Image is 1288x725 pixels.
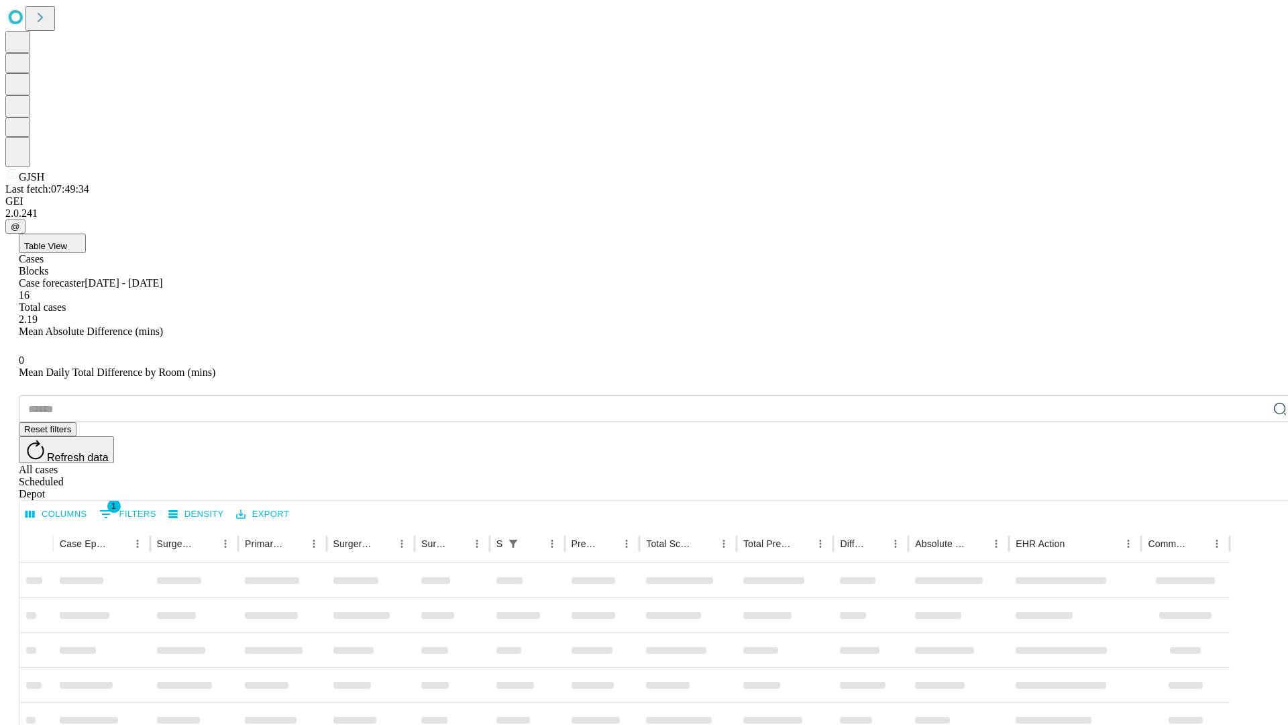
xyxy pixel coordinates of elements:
div: 1 active filter [504,534,523,553]
div: 2.0.241 [5,207,1283,220]
button: Menu [1207,534,1226,553]
span: 2.19 [19,313,38,325]
div: Absolute Difference [915,538,967,549]
button: Menu [216,534,235,553]
button: Menu [128,534,147,553]
button: Sort [867,534,886,553]
button: Sort [197,534,216,553]
div: Comments [1148,538,1187,549]
div: Surgery Date [421,538,447,549]
button: Sort [109,534,128,553]
button: Menu [468,534,486,553]
div: Total Scheduled Duration [646,538,694,549]
button: Sort [1189,534,1207,553]
div: Case Epic Id [60,538,108,549]
button: Reset filters [19,422,76,436]
button: Menu [811,534,830,553]
button: Select columns [22,504,91,525]
span: 1 [107,499,121,513]
button: Show filters [504,534,523,553]
button: Show filters [96,503,160,525]
div: Surgeon Name [157,538,196,549]
button: Menu [392,534,411,553]
button: Sort [968,534,987,553]
span: GJSH [19,171,44,183]
div: Difference [840,538,866,549]
button: Table View [19,234,86,253]
span: Reset filters [24,424,71,434]
button: Menu [617,534,636,553]
div: Scheduled In Room Duration [496,538,502,549]
span: Total cases [19,301,66,313]
span: Last fetch: 07:49:34 [5,183,89,195]
span: Mean Daily Total Difference by Room (mins) [19,367,215,378]
div: Predicted In Room Duration [572,538,598,549]
button: Menu [1119,534,1138,553]
span: 0 [19,354,24,366]
span: [DATE] - [DATE] [85,277,162,289]
button: Sort [374,534,392,553]
button: Sort [792,534,811,553]
div: Total Predicted Duration [743,538,792,549]
span: Case forecaster [19,277,85,289]
button: @ [5,220,25,234]
span: Refresh data [47,452,109,463]
button: Sort [286,534,305,553]
span: @ [11,222,20,232]
div: EHR Action [1016,538,1065,549]
button: Menu [543,534,561,553]
button: Menu [714,534,733,553]
button: Menu [886,534,905,553]
button: Sort [598,534,617,553]
button: Menu [987,534,1006,553]
div: Primary Service [245,538,284,549]
button: Sort [524,534,543,553]
span: 16 [19,289,30,301]
div: GEI [5,195,1283,207]
button: Density [165,504,227,525]
button: Sort [696,534,714,553]
button: Sort [449,534,468,553]
button: Menu [305,534,323,553]
button: Sort [1066,534,1085,553]
span: Mean Absolute Difference (mins) [19,326,163,337]
span: Table View [24,241,67,251]
button: Export [233,504,292,525]
div: Surgery Name [333,538,372,549]
button: Refresh data [19,436,114,463]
